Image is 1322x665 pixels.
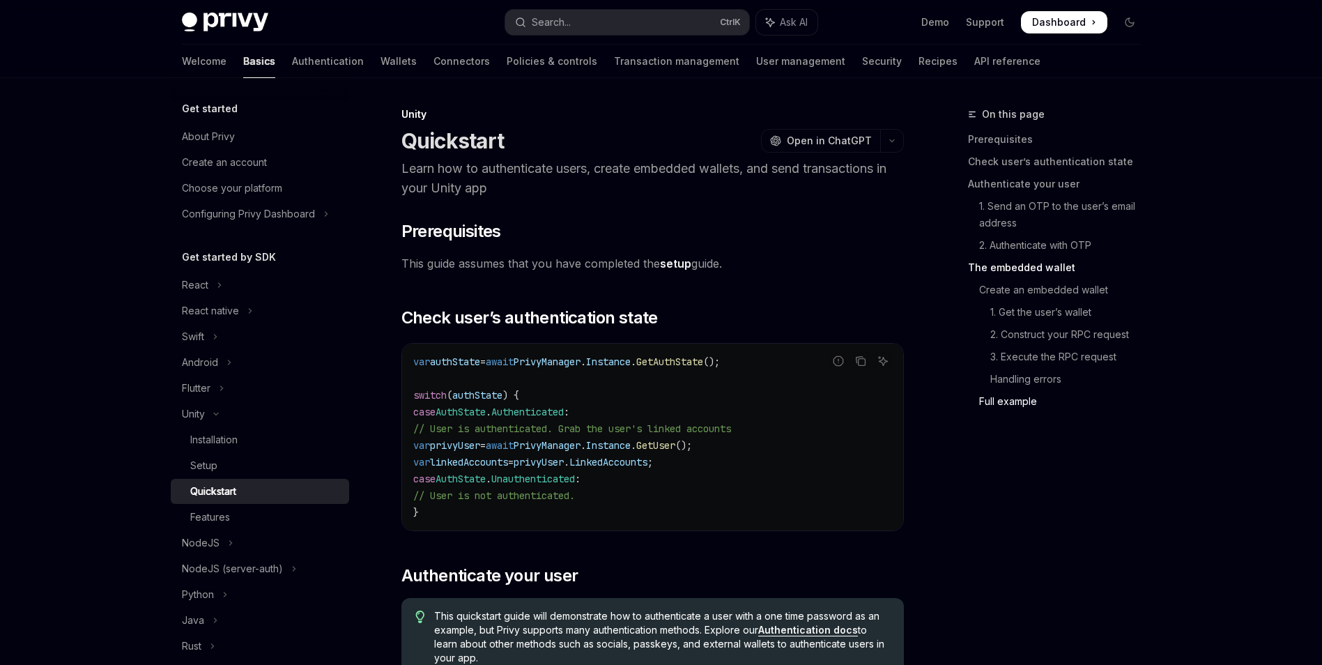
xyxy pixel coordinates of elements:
a: The embedded wallet [968,257,1152,279]
div: Choose your platform [182,180,282,197]
a: 2. Construct your RPC request [968,323,1152,346]
button: Report incorrect code [829,352,847,370]
span: This quickstart guide will demonstrate how to authenticate a user with a one time password as an ... [434,609,889,665]
span: linkedAccounts [430,456,508,468]
a: Installation [171,427,349,452]
span: Authenticate your user [401,565,578,587]
div: Configuring Privy Dashboard [182,206,315,222]
button: Open search [505,10,749,35]
button: Toggle Android section [171,350,349,375]
span: ) { [502,389,519,402]
a: Policies & controls [507,45,597,78]
a: Handling errors [968,368,1152,390]
button: Toggle NodeJS section [171,530,349,556]
button: Toggle Java section [171,608,349,633]
a: 3. Execute the RPC request [968,346,1152,368]
span: Authenticated [491,406,564,418]
div: Features [190,509,230,526]
div: Setup [190,457,217,474]
span: GetUser [636,439,675,452]
span: : [564,406,569,418]
div: React [182,277,208,293]
svg: Tip [415,611,425,623]
div: Search... [532,14,571,31]
span: // User is authenticated. Grab the user's linked accounts [413,422,731,435]
span: . [631,439,636,452]
a: Recipes [919,45,958,78]
span: Prerequisites [401,220,501,243]
h5: Get started by SDK [182,249,276,266]
a: Wallets [381,45,417,78]
span: var [413,456,430,468]
span: Instance [586,356,631,368]
a: Basics [243,45,275,78]
a: 1. Get the user’s wallet [968,301,1152,323]
div: Unity [182,406,205,422]
button: Open in ChatGPT [761,129,880,153]
div: NodeJS (server-auth) [182,560,283,577]
a: Authenticate your user [968,173,1152,195]
h5: Get started [182,100,238,117]
a: setup [660,257,691,271]
button: Copy the contents from the code block [852,352,870,370]
span: case [413,406,436,418]
a: User management [756,45,845,78]
span: This guide assumes that you have completed the guide. [401,254,904,273]
span: . [631,356,636,368]
div: Python [182,586,214,603]
a: Setup [171,453,349,478]
div: Swift [182,328,204,345]
a: Support [966,15,1004,29]
span: Dashboard [1032,15,1086,29]
span: var [413,356,430,368]
button: Toggle dark mode [1119,11,1141,33]
span: . [486,406,491,418]
span: . [564,456,569,468]
span: Open in ChatGPT [787,134,872,148]
div: Java [182,612,204,629]
p: Learn how to authenticate users, create embedded wallets, and send transactions in your Unity app [401,159,904,198]
span: Unauthenticated [491,473,575,485]
a: Create an account [171,150,349,175]
span: Ctrl K [720,17,741,28]
span: authState [430,356,480,368]
span: = [508,456,514,468]
div: Quickstart [190,483,236,500]
a: Quickstart [171,479,349,504]
h1: Quickstart [401,128,505,153]
span: PrivyManager [514,356,581,368]
span: On this page [982,106,1045,123]
button: Toggle React section [171,273,349,298]
span: AuthState [436,473,486,485]
span: privyUser [514,456,564,468]
span: = [480,439,486,452]
a: Full example [968,390,1152,413]
span: : [575,473,581,485]
span: Ask AI [780,15,808,29]
span: (); [703,356,720,368]
a: About Privy [171,124,349,149]
div: About Privy [182,128,235,145]
span: } [413,506,419,519]
span: switch [413,389,447,402]
button: Toggle assistant panel [756,10,817,35]
div: NodeJS [182,535,220,551]
span: var [413,439,430,452]
button: Toggle Flutter section [171,376,349,401]
span: ( [447,389,452,402]
span: await [486,439,514,452]
span: LinkedAccounts [569,456,647,468]
span: AuthState [436,406,486,418]
span: . [486,473,491,485]
a: Choose your platform [171,176,349,201]
a: 2. Authenticate with OTP [968,234,1152,257]
a: Connectors [433,45,490,78]
a: API reference [974,45,1040,78]
span: // User is not authenticated. [413,489,575,502]
a: Prerequisites [968,128,1152,151]
span: . [581,356,586,368]
span: authState [452,389,502,402]
button: Toggle NodeJS (server-auth) section [171,556,349,581]
div: Create an account [182,154,267,171]
div: Unity [401,107,904,121]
